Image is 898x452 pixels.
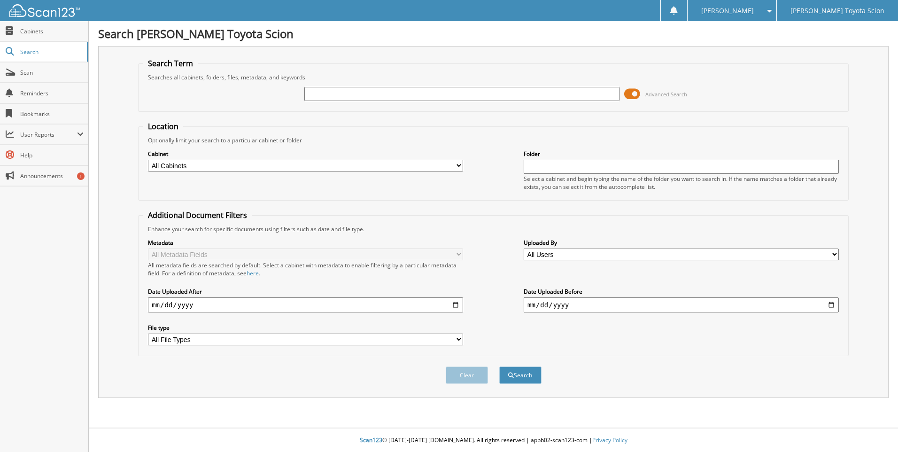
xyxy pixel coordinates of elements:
[89,429,898,452] div: © [DATE]-[DATE] [DOMAIN_NAME]. All rights reserved | appb02-scan123-com |
[790,8,884,14] span: [PERSON_NAME] Toyota Scion
[148,239,463,247] label: Metadata
[701,8,754,14] span: [PERSON_NAME]
[148,261,463,277] div: All metadata fields are searched by default. Select a cabinet with metadata to enable filtering b...
[360,436,382,444] span: Scan123
[143,58,198,69] legend: Search Term
[524,175,839,191] div: Select a cabinet and begin typing the name of the folder you want to search in. If the name match...
[148,297,463,312] input: start
[645,91,687,98] span: Advanced Search
[148,150,463,158] label: Cabinet
[143,73,844,81] div: Searches all cabinets, folders, files, metadata, and keywords
[524,239,839,247] label: Uploaded By
[148,324,463,332] label: File type
[499,366,542,384] button: Search
[143,210,252,220] legend: Additional Document Filters
[20,48,82,56] span: Search
[592,436,627,444] a: Privacy Policy
[20,172,84,180] span: Announcements
[143,121,183,132] legend: Location
[9,4,80,17] img: scan123-logo-white.svg
[524,288,839,296] label: Date Uploaded Before
[143,225,844,233] div: Enhance your search for specific documents using filters such as date and file type.
[20,110,84,118] span: Bookmarks
[98,26,889,41] h1: Search [PERSON_NAME] Toyota Scion
[247,269,259,277] a: here
[20,27,84,35] span: Cabinets
[148,288,463,296] label: Date Uploaded After
[20,131,77,139] span: User Reports
[20,89,84,97] span: Reminders
[524,297,839,312] input: end
[446,366,488,384] button: Clear
[20,151,84,159] span: Help
[77,172,85,180] div: 1
[20,69,84,77] span: Scan
[524,150,839,158] label: Folder
[143,136,844,144] div: Optionally limit your search to a particular cabinet or folder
